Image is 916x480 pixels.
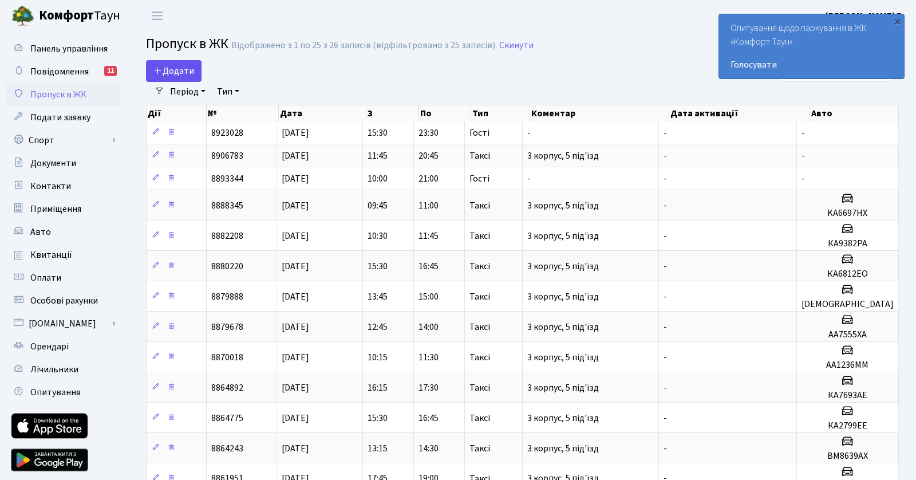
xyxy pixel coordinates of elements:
[418,172,439,185] span: 21:00
[801,329,894,340] h5: AA7555XA
[282,199,309,212] span: [DATE]
[30,272,61,284] span: Оплати
[368,351,388,364] span: 10:15
[891,15,903,27] div: ×
[527,321,599,333] span: 3 корпус, 5 під'їзд
[664,230,667,242] span: -
[418,381,439,394] span: 17:30
[719,14,904,78] div: Опитування щодо паркування в ЖК «Комфорт Таун»
[527,199,599,212] span: 3 корпус, 5 під'їзд
[664,149,667,162] span: -
[801,451,894,462] h5: ВМ8639АХ
[664,172,667,185] span: -
[282,172,309,185] span: [DATE]
[282,412,309,424] span: [DATE]
[368,290,388,303] span: 13:45
[282,351,309,364] span: [DATE]
[153,65,194,77] span: Додати
[469,151,490,160] span: Таксі
[499,40,534,51] a: Скинути
[664,260,667,273] span: -
[368,149,388,162] span: 11:45
[469,201,490,210] span: Таксі
[211,230,243,242] span: 8882208
[368,412,388,424] span: 15:30
[30,363,78,376] span: Лічильники
[669,105,810,121] th: Дата активації
[368,442,388,455] span: 13:15
[368,381,388,394] span: 16:15
[6,60,120,83] a: Повідомлення11
[530,105,669,121] th: Коментар
[6,381,120,404] a: Опитування
[6,198,120,221] a: Приміщення
[146,34,228,54] span: Пропуск в ЖК
[30,88,86,101] span: Пропуск в ЖК
[366,105,418,121] th: З
[826,10,902,22] b: [PERSON_NAME] Г.
[282,230,309,242] span: [DATE]
[6,335,120,358] a: Орендарі
[801,269,894,280] h5: КА6812ЕО
[801,390,894,401] h5: КА7693АЕ
[282,381,309,394] span: [DATE]
[39,6,120,26] span: Таун
[6,266,120,289] a: Оплати
[418,260,439,273] span: 16:45
[6,243,120,266] a: Квитанції
[282,260,309,273] span: [DATE]
[279,105,366,121] th: Дата
[282,149,309,162] span: [DATE]
[6,83,120,106] a: Пропуск в ЖК
[104,66,117,76] div: 11
[469,128,489,137] span: Гості
[527,351,599,364] span: 3 корпус, 5 під'їзд
[30,340,69,353] span: Орендарі
[801,127,805,139] span: -
[527,381,599,394] span: 3 корпус, 5 під'їзд
[664,351,667,364] span: -
[165,82,210,101] a: Період
[211,321,243,333] span: 8879678
[664,412,667,424] span: -
[801,172,805,185] span: -
[11,5,34,27] img: logo.png
[418,442,439,455] span: 14:30
[6,175,120,198] a: Контакти
[282,290,309,303] span: [DATE]
[664,127,667,139] span: -
[419,105,471,121] th: По
[418,230,439,242] span: 11:45
[211,351,243,364] span: 8870018
[368,127,388,139] span: 15:30
[368,199,388,212] span: 09:45
[143,6,172,25] button: Переключити навігацію
[471,105,530,121] th: Тип
[39,6,94,25] b: Комфорт
[418,290,439,303] span: 15:00
[147,105,207,121] th: Дії
[527,127,531,139] span: -
[527,172,531,185] span: -
[30,180,71,192] span: Контакти
[212,82,244,101] a: Тип
[211,381,243,394] span: 8864892
[282,321,309,333] span: [DATE]
[469,414,490,423] span: Таксі
[282,127,309,139] span: [DATE]
[418,412,439,424] span: 16:45
[368,230,388,242] span: 10:30
[207,105,279,121] th: №
[368,260,388,273] span: 15:30
[6,37,120,60] a: Панель управління
[211,199,243,212] span: 8888345
[469,262,490,271] span: Таксі
[30,65,89,78] span: Повідомлення
[6,289,120,312] a: Особові рахунки
[231,40,497,51] div: Відображено з 1 по 25 з 26 записів (відфільтровано з 25 записів).
[30,386,80,399] span: Опитування
[6,106,120,129] a: Подати заявку
[368,172,388,185] span: 10:00
[469,353,490,362] span: Таксі
[801,238,894,249] h5: КА9382РА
